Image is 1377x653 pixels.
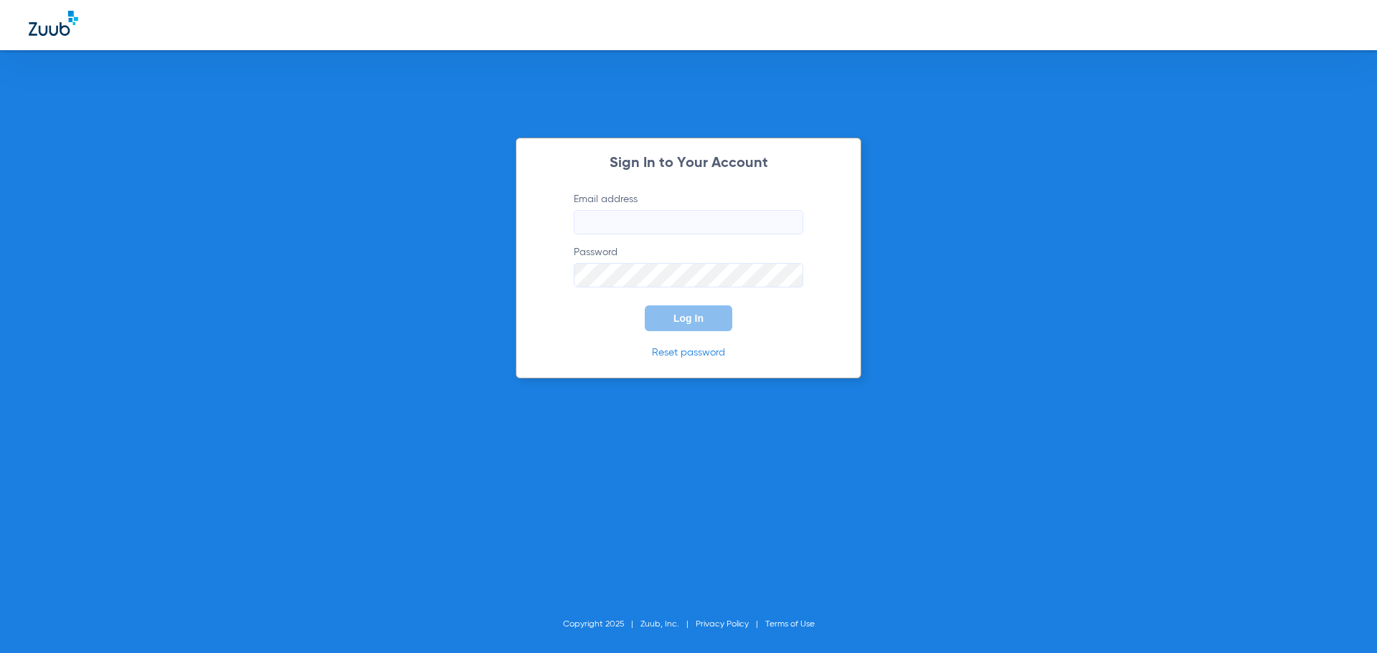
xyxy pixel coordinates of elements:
h2: Sign In to Your Account [552,156,825,171]
label: Email address [574,192,803,234]
img: Zuub Logo [29,11,78,36]
input: Password [574,263,803,287]
input: Email address [574,210,803,234]
span: Log In [673,313,704,324]
a: Privacy Policy [696,620,749,629]
button: Log In [645,305,732,331]
li: Zuub, Inc. [640,617,696,631]
li: Copyright 2025 [563,617,640,631]
a: Reset password [652,348,725,358]
label: Password [574,245,803,287]
a: Terms of Use [765,620,815,629]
